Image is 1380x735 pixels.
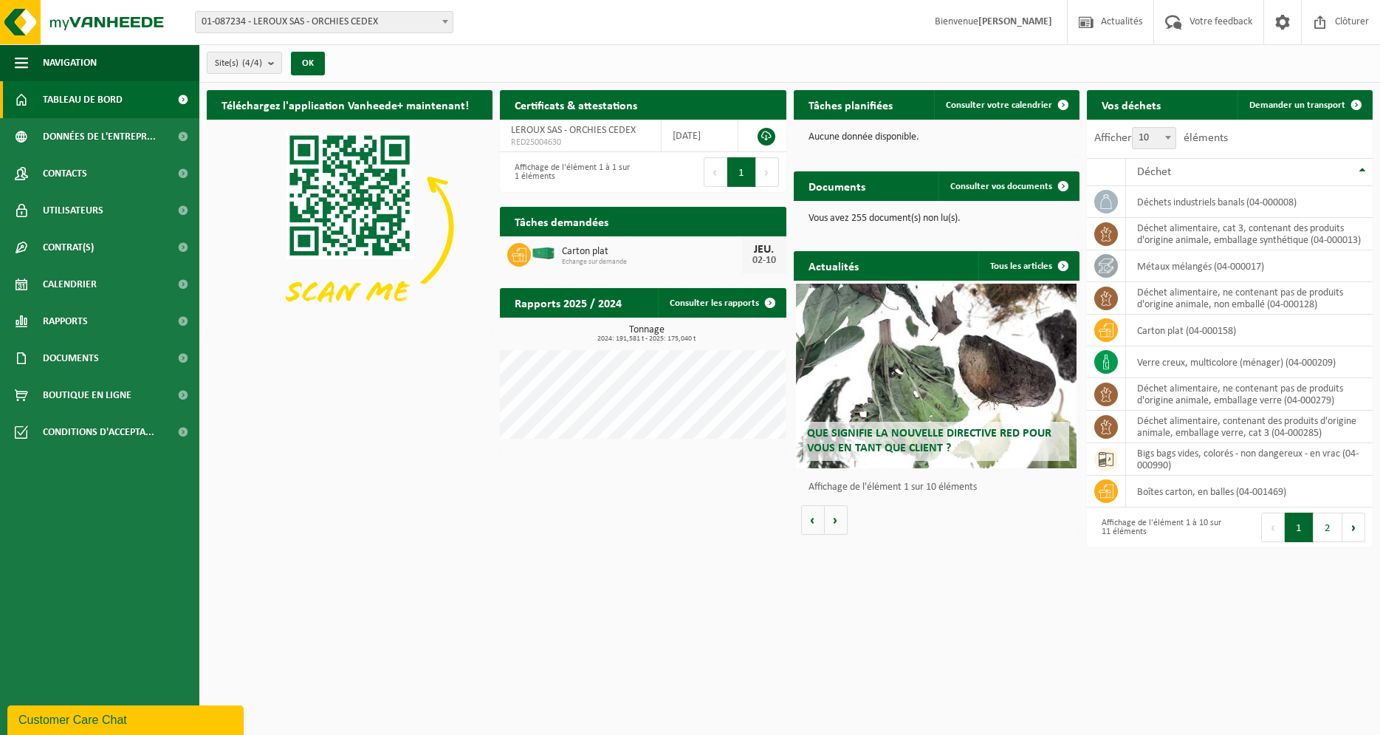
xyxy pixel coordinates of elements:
h2: Tâches demandées [500,207,623,236]
h2: Rapports 2025 / 2024 [500,288,636,317]
count: (4/4) [242,58,262,68]
button: 1 [1285,513,1314,542]
td: déchet alimentaire, ne contenant pas de produits d'origine animale, non emballé (04-000128) [1126,282,1373,315]
img: Download de VHEPlus App [207,120,492,334]
td: métaux mélangés (04-000017) [1126,250,1373,282]
button: 2 [1314,513,1342,542]
strong: [PERSON_NAME] [978,16,1052,27]
span: 10 [1133,128,1175,148]
span: Contacts [43,155,87,192]
span: RED25004630 [511,137,649,148]
a: Consulter votre calendrier [934,90,1078,120]
button: Volgende [825,505,848,535]
div: Affichage de l'élément 1 à 10 sur 11 éléments [1094,511,1223,544]
h2: Vos déchets [1087,90,1175,119]
span: Déchet [1137,166,1171,178]
img: HK-XC-40-GN-00 [531,247,556,260]
td: déchet alimentaire, cat 3, contenant des produits d'origine animale, emballage synthétique (04-00... [1126,218,1373,250]
iframe: chat widget [7,702,247,735]
span: Navigation [43,44,97,81]
span: Site(s) [215,52,262,75]
span: LEROUX SAS - ORCHIES CEDEX [511,125,636,136]
h3: Tonnage [507,325,786,343]
span: Rapports [43,303,88,340]
span: Boutique en ligne [43,377,131,414]
span: 01-087234 - LEROUX SAS - ORCHIES CEDEX [196,12,453,33]
button: Next [756,157,779,187]
p: Aucune donnée disponible. [809,132,1065,143]
button: Previous [1261,513,1285,542]
span: Calendrier [43,266,97,303]
a: Demander un transport [1237,90,1371,120]
td: carton plat (04-000158) [1126,315,1373,346]
div: JEU. [749,244,779,256]
p: Affichage de l'élément 1 sur 10 éléments [809,482,1072,493]
span: 10 [1132,127,1176,149]
td: bigs bags vides, colorés - non dangereux - en vrac (04-000990) [1126,443,1373,476]
span: Documents [43,340,99,377]
h2: Tâches planifiées [794,90,907,119]
a: Consulter les rapports [658,288,785,318]
a: Consulter vos documents [938,171,1078,201]
label: Afficher éléments [1094,132,1228,144]
span: Utilisateurs [43,192,103,229]
span: Consulter votre calendrier [946,100,1052,110]
span: 2024: 191,581 t - 2025: 175,040 t [507,335,786,343]
a: Tous les articles [978,251,1078,281]
h2: Certificats & attestations [500,90,652,119]
button: 1 [727,157,756,187]
div: 02-10 [749,256,779,266]
span: Contrat(s) [43,229,94,266]
button: Previous [704,157,727,187]
p: Vous avez 255 document(s) non lu(s). [809,213,1065,224]
a: Que signifie la nouvelle directive RED pour vous en tant que client ? [796,284,1077,468]
span: Conditions d'accepta... [43,414,154,451]
span: Données de l'entrepr... [43,118,156,155]
div: Affichage de l'élément 1 à 1 sur 1 éléments [507,156,636,188]
h2: Documents [794,171,880,200]
button: Site(s)(4/4) [207,52,282,74]
td: verre creux, multicolore (ménager) (04-000209) [1126,346,1373,378]
h2: Actualités [794,251,873,280]
td: déchets industriels banals (04-000008) [1126,186,1373,218]
td: [DATE] [662,120,739,152]
span: 01-087234 - LEROUX SAS - ORCHIES CEDEX [195,11,453,33]
span: Demander un transport [1249,100,1345,110]
td: déchet alimentaire, ne contenant pas de produits d'origine animale, emballage verre (04-000279) [1126,378,1373,411]
span: Carton plat [562,246,741,258]
td: boîtes carton, en balles (04-001469) [1126,476,1373,507]
td: déchet alimentaire, contenant des produits d'origine animale, emballage verre, cat 3 (04-000285) [1126,411,1373,443]
span: Que signifie la nouvelle directive RED pour vous en tant que client ? [807,428,1051,454]
h2: Téléchargez l'application Vanheede+ maintenant! [207,90,484,119]
button: OK [291,52,325,75]
button: Next [1342,513,1365,542]
span: Tableau de bord [43,81,123,118]
button: Vorige [801,505,825,535]
span: Consulter vos documents [950,182,1052,191]
span: Echange sur demande [562,258,741,267]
